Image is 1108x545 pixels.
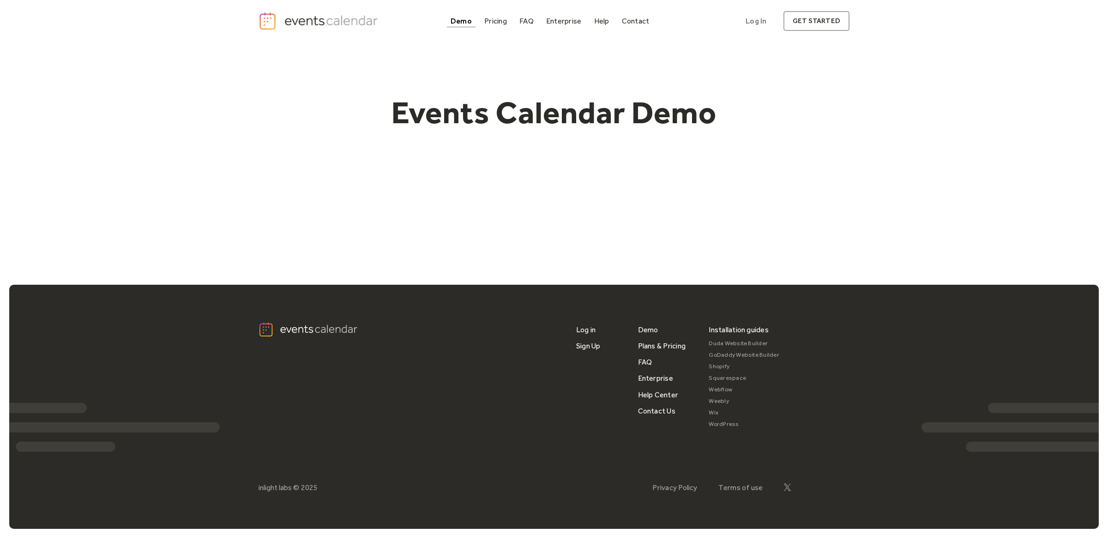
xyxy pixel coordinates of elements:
a: Shopify [709,361,779,372]
a: get started [783,11,849,31]
a: GoDaddy Website Builder [709,349,779,361]
a: Duda Website Builder [709,338,779,349]
a: FAQ [638,354,652,370]
a: Enterprise [638,370,673,386]
a: Log in [576,322,596,338]
a: Pricing [481,15,511,27]
a: Demo [638,322,658,338]
a: Contact Us [638,403,675,419]
a: Contact [618,15,653,27]
a: Help Center [638,387,679,403]
div: inlight labs © [259,483,299,492]
div: Installation guides [709,322,769,338]
a: Help [590,15,613,27]
div: Enterprise [546,18,581,24]
div: Demo [451,18,472,24]
a: home [259,12,380,30]
h1: Events Calendar Demo [377,94,731,132]
div: 2025 [301,483,318,492]
a: Wix [709,407,779,419]
a: Enterprise [542,15,585,27]
a: Squarespace [709,372,779,384]
div: FAQ [519,18,534,24]
a: Plans & Pricing [638,338,686,354]
a: Privacy Policy [652,483,697,492]
a: Weebly [709,395,779,407]
div: Help [594,18,609,24]
div: Pricing [484,18,507,24]
a: Webflow [709,384,779,395]
a: WordPress [709,419,779,430]
div: Contact [622,18,650,24]
a: Demo [447,15,476,27]
a: Log In [736,11,776,31]
a: Sign Up [576,338,601,354]
a: Terms of use [718,483,763,492]
a: FAQ [516,15,537,27]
